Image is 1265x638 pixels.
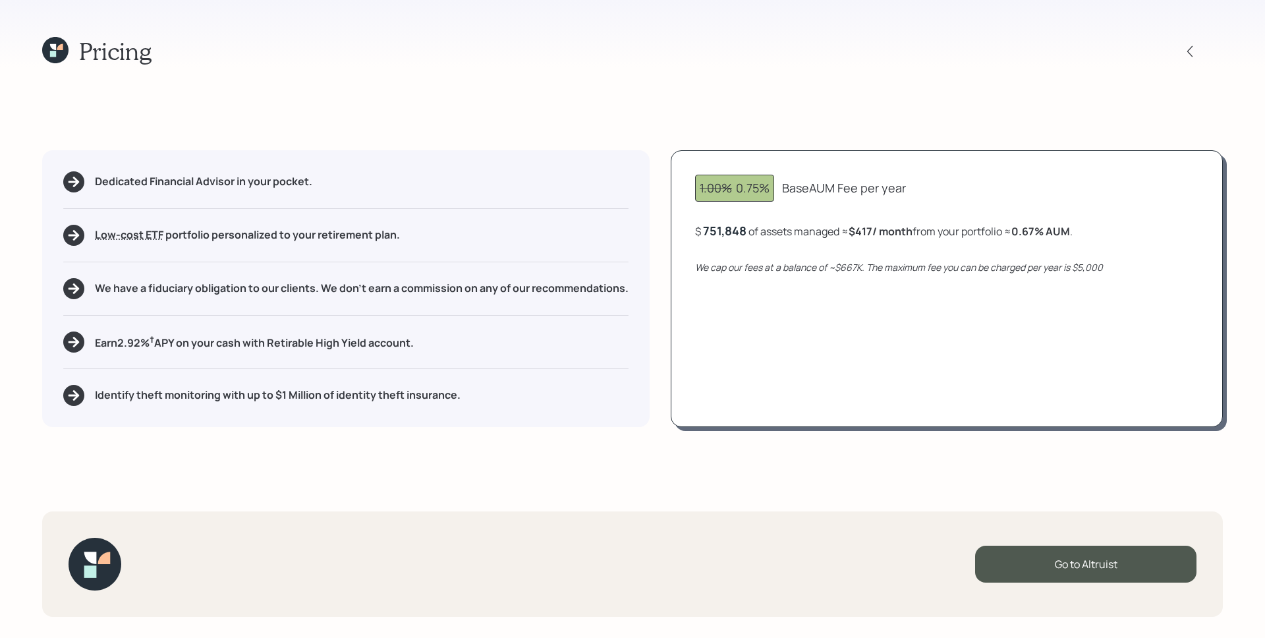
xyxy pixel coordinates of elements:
[95,175,312,188] h5: Dedicated Financial Advisor in your pocket.
[79,37,152,65] h1: Pricing
[95,282,629,295] h5: We have a fiduciary obligation to our clients. We don't earn a commission on any of our recommend...
[95,229,400,241] h5: portfolio personalized to your retirement plan.
[95,389,461,401] h5: Identify theft monitoring with up to $1 Million of identity theft insurance.
[137,526,305,625] iframe: Customer reviews powered by Trustpilot
[700,180,732,196] span: 1.00%
[695,261,1103,274] i: We cap our fees at a balance of ~$667K. The maximum fee you can be charged per year is $5,000
[782,179,906,197] div: Base AUM Fee per year
[703,223,746,239] div: 751,848
[95,333,414,350] h5: Earn 2.92 % APY on your cash with Retirable High Yield account.
[1011,224,1070,239] b: 0.67 % AUM
[975,546,1196,583] div: Go to Altruist
[849,224,913,239] b: $417 / month
[695,223,1073,239] div: $ of assets managed ≈ from your portfolio ≈ .
[95,227,163,242] span: Low-cost ETF
[700,179,770,197] div: 0.75%
[150,333,154,345] sup: †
